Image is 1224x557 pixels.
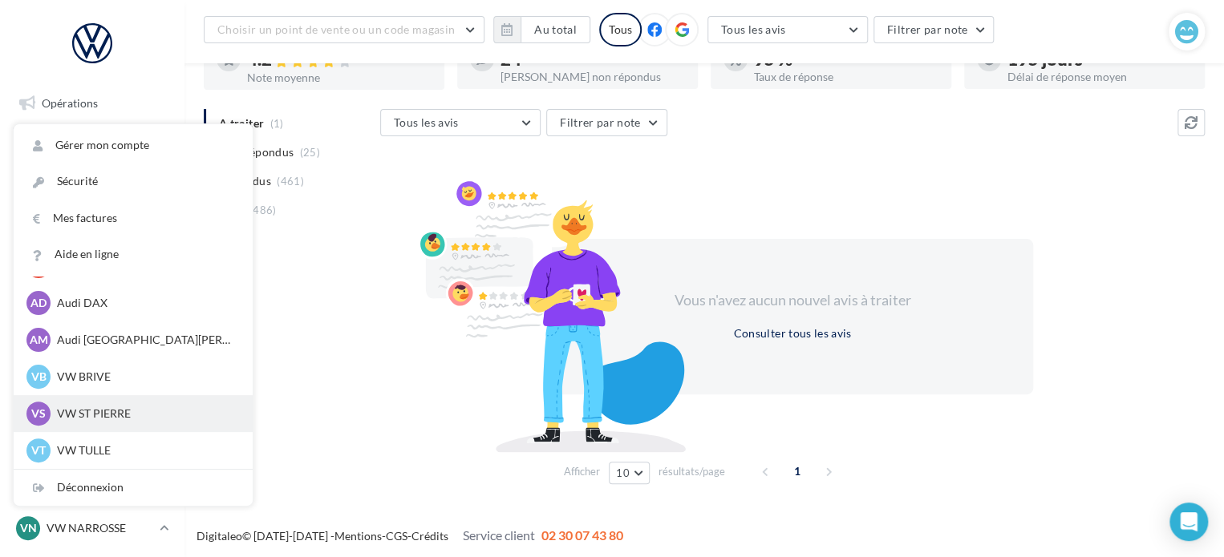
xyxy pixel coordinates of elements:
span: (461) [277,175,304,188]
a: VN VW NARROSSE [13,513,172,543]
span: Service client [463,527,535,543]
p: VW NARROSSE [47,520,153,536]
a: Médiathèque [10,287,175,321]
div: Délai de réponse moyen [1007,71,1192,83]
span: Choisir un point de vente ou un code magasin [217,22,455,36]
a: Contacts [10,248,175,281]
a: Sécurité [14,163,253,200]
div: 95 % [754,50,938,68]
span: VT [31,442,46,458]
a: Mentions [334,529,382,543]
div: 195 jours [1007,50,1192,68]
a: Opérations [10,87,175,120]
a: Campagnes [10,208,175,241]
div: Note moyenne [247,72,432,83]
a: Campagnes DataOnDemand [10,420,175,467]
span: Tous les avis [394,115,459,129]
a: CGS [386,529,407,543]
button: 10 [609,462,650,484]
a: Aide en ligne [14,236,253,272]
span: AD [30,295,47,311]
span: Tous les avis [721,22,786,36]
p: VW ST PIERRE [57,406,233,422]
span: VN [20,520,37,536]
a: Mes factures [14,200,253,236]
button: Filtrer par note [546,109,667,136]
div: Déconnexion [14,470,253,506]
p: Audi [GEOGRAPHIC_DATA][PERSON_NAME] [57,332,233,348]
span: 10 [616,466,630,479]
div: 24 [501,50,685,68]
span: (486) [249,204,277,216]
div: [PERSON_NAME] non répondus [501,71,685,83]
span: (25) [300,146,320,159]
button: Choisir un point de vente ou un code magasin [204,16,484,43]
div: 4.2 [247,50,432,69]
div: Tous [599,13,642,46]
button: Consulter tous les avis [727,324,857,343]
span: © [DATE]-[DATE] - - - [197,529,623,543]
span: résultats/page [659,464,725,479]
span: Non répondus [219,144,294,160]
span: VS [31,406,46,422]
button: Tous les avis [707,16,868,43]
a: Crédits [411,529,448,543]
span: AM [30,332,48,348]
div: Vous n'avez aucun nouvel avis à traiter [655,290,930,311]
div: Taux de réponse [754,71,938,83]
span: VB [31,369,47,385]
p: VW BRIVE [57,369,233,385]
p: Audi DAX [57,295,233,311]
a: Visibilité en ligne [10,168,175,201]
span: Opérations [42,96,98,110]
button: Au total [493,16,590,43]
span: 1 [784,458,810,484]
button: Au total [521,16,590,43]
a: Digitaleo [197,529,242,543]
a: PLV et print personnalisable [10,367,175,414]
button: Filtrer par note [873,16,995,43]
span: Afficher [564,464,600,479]
a: Calendrier [10,327,175,361]
button: Tous les avis [380,109,541,136]
a: Gérer mon compte [14,127,253,163]
span: 02 30 07 43 80 [541,527,623,543]
a: Boîte de réception [10,127,175,161]
p: VW TULLE [57,442,233,458]
div: Open Intercom Messenger [1169,503,1208,541]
